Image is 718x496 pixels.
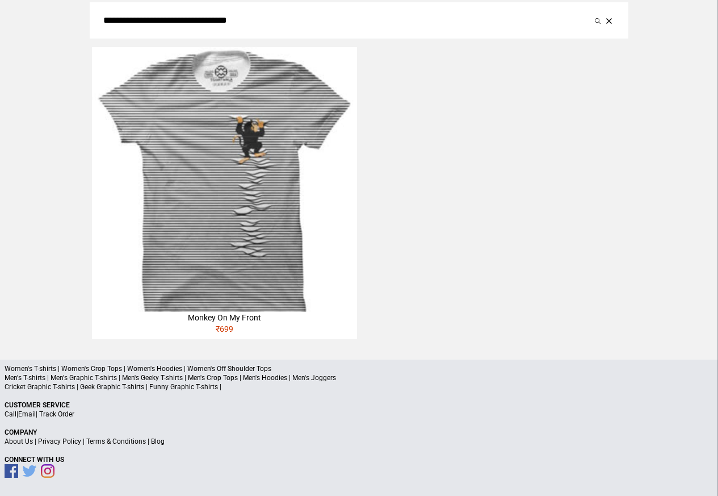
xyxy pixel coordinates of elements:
[92,47,356,339] a: Monkey On My Front₹699
[5,373,713,382] p: Men's T-shirts | Men's Graphic T-shirts | Men's Geeky T-shirts | Men's Crop Tops | Men's Hoodies ...
[5,401,713,410] p: Customer Service
[38,437,81,445] a: Privacy Policy
[86,437,146,445] a: Terms & Conditions
[92,47,356,312] img: monkey-climbing-320x320.jpg
[5,428,713,437] p: Company
[5,364,713,373] p: Women's T-shirts | Women's Crop Tops | Women's Hoodies | Women's Off Shoulder Tops
[92,312,356,323] div: Monkey On My Front
[5,410,713,419] p: | |
[592,14,603,27] button: Submit your search query.
[5,382,713,391] p: Cricket Graphic T-shirts | Geek Graphic T-shirts | Funny Graphic T-shirts |
[5,437,713,446] p: | | |
[5,437,33,445] a: About Us
[5,455,713,464] p: Connect With Us
[92,323,356,339] div: ₹ 699
[603,14,615,27] button: Clear the search query.
[39,410,74,418] a: Track Order
[151,437,165,445] a: Blog
[5,410,16,418] a: Call
[18,410,36,418] a: Email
